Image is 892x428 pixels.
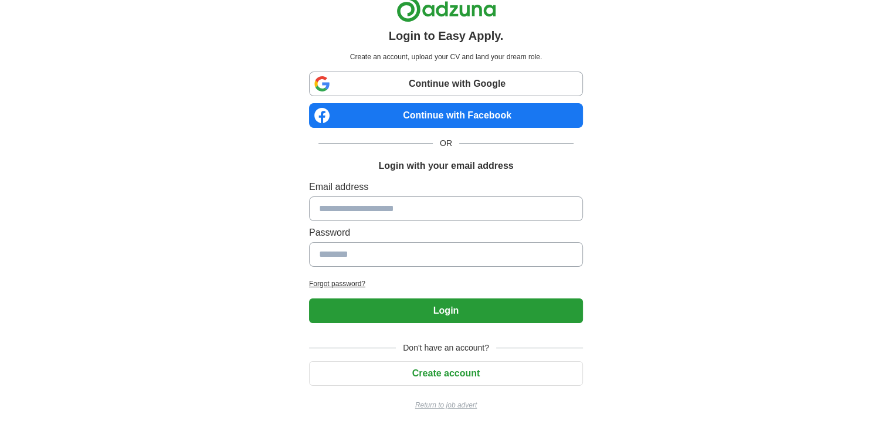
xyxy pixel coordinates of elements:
a: Continue with Google [309,72,583,96]
label: Email address [309,180,583,194]
h1: Login to Easy Apply. [389,27,504,45]
label: Password [309,226,583,240]
button: Create account [309,361,583,386]
a: Forgot password? [309,278,583,289]
a: Return to job advert [309,400,583,410]
h1: Login with your email address [378,159,513,173]
span: OR [433,137,459,150]
span: Don't have an account? [396,342,496,354]
a: Create account [309,368,583,378]
a: Continue with Facebook [309,103,583,128]
p: Create an account, upload your CV and land your dream role. [311,52,581,62]
button: Login [309,298,583,323]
